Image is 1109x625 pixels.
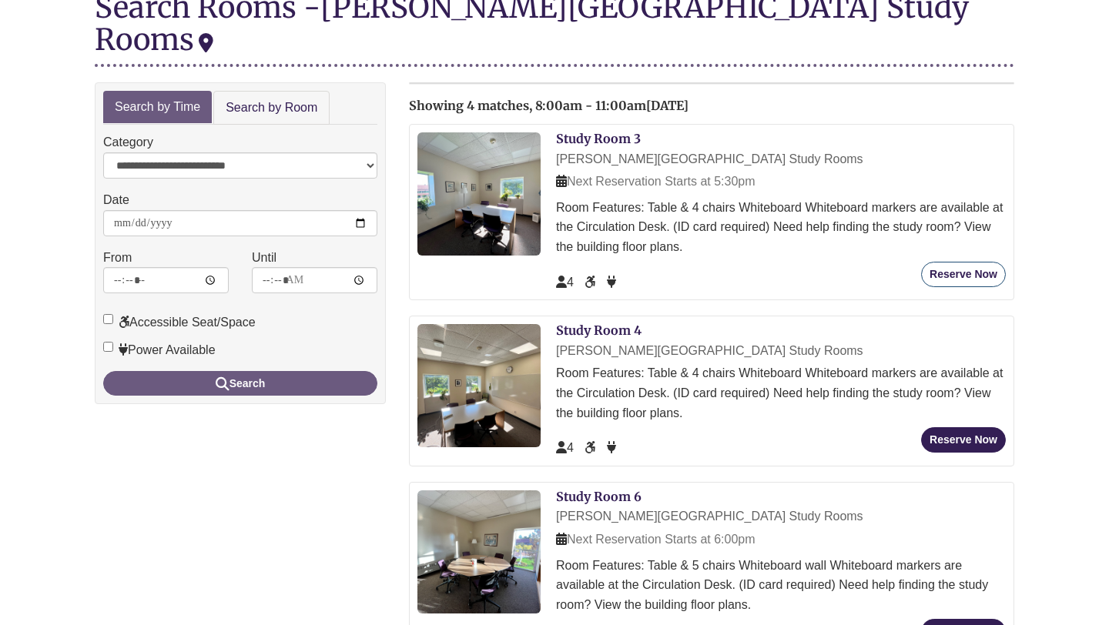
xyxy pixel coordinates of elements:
[607,441,616,454] span: Power Available
[556,363,1006,423] div: Room Features: Table & 4 chairs Whiteboard Whiteboard markers are available at the Circulation De...
[921,262,1006,287] button: Reserve Now
[556,198,1006,257] div: Room Features: Table & 4 chairs Whiteboard Whiteboard markers are available at the Circulation De...
[417,132,541,256] img: Study Room 3
[556,506,1006,526] div: [PERSON_NAME][GEOGRAPHIC_DATA] Study Rooms
[103,371,377,396] button: Search
[213,91,330,125] a: Search by Room
[556,489,642,504] a: Study Room 6
[252,248,276,268] label: Until
[556,131,641,146] a: Study Room 3
[556,533,756,546] span: Next Reservation Starts at 6:00pm
[103,91,212,124] a: Search by Time
[556,556,1006,615] div: Room Features: Table & 5 chairs Whiteboard wall Whiteboard markers are available at the Circulati...
[556,441,574,454] span: The capacity of this space
[417,490,541,613] img: Study Room 6
[103,248,132,268] label: From
[103,312,256,333] label: Accessible Seat/Space
[103,190,129,210] label: Date
[585,276,598,289] span: Accessible Seat/Space
[103,314,113,324] input: Accessible Seat/Space
[556,149,1006,169] div: [PERSON_NAME][GEOGRAPHIC_DATA] Study Rooms
[409,99,1014,113] h2: Showing 4 matches
[103,342,113,352] input: Power Available
[417,324,541,447] img: Study Room 4
[103,132,153,152] label: Category
[529,98,689,113] span: , 8:00am - 11:00am[DATE]
[921,427,1006,453] button: Reserve Now
[556,276,574,289] span: The capacity of this space
[556,323,642,338] a: Study Room 4
[103,340,216,360] label: Power Available
[556,175,756,188] span: Next Reservation Starts at 5:30pm
[585,441,598,454] span: Accessible Seat/Space
[607,276,616,289] span: Power Available
[556,341,1006,361] div: [PERSON_NAME][GEOGRAPHIC_DATA] Study Rooms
